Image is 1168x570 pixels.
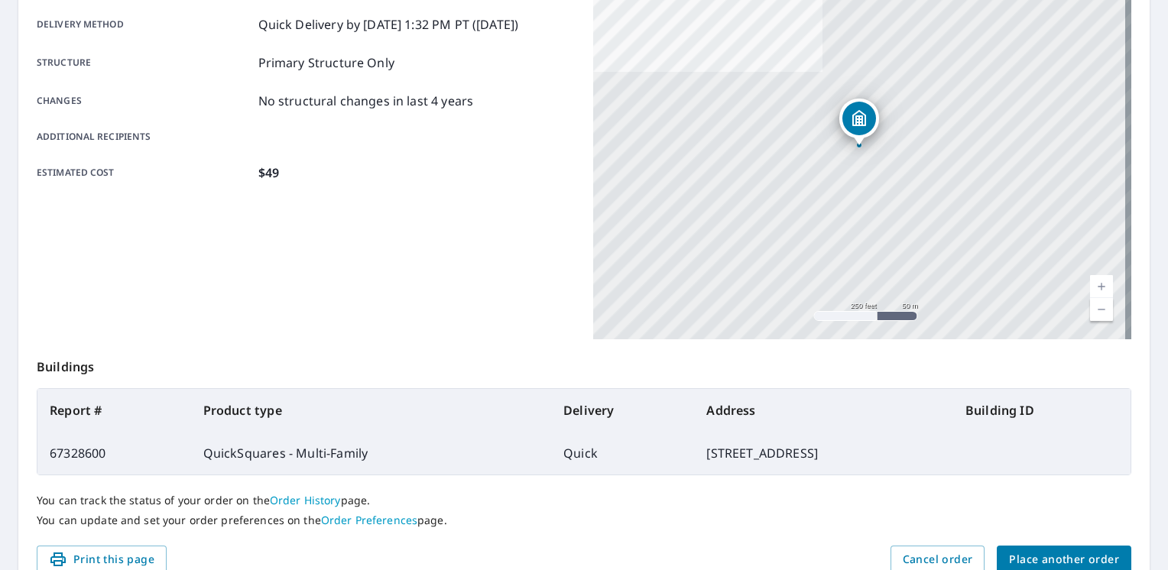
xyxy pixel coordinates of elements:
p: Estimated cost [37,164,252,182]
p: $49 [258,164,279,182]
p: Changes [37,92,252,110]
p: Additional recipients [37,130,252,144]
p: Buildings [37,339,1131,388]
a: Order History [270,493,341,507]
p: No structural changes in last 4 years [258,92,474,110]
th: Address [694,389,952,432]
th: Building ID [953,389,1131,432]
td: 67328600 [37,432,191,474]
a: Current Level 17, Zoom In [1090,275,1113,298]
th: Report # [37,389,191,432]
span: Print this page [49,550,154,569]
td: Quick [551,432,694,474]
p: Structure [37,53,252,72]
p: You can track the status of your order on the page. [37,494,1131,507]
th: Delivery [551,389,694,432]
p: Delivery method [37,15,252,34]
td: QuickSquares - Multi-Family [191,432,552,474]
td: [STREET_ADDRESS] [694,432,952,474]
p: You can update and set your order preferences on the page. [37,513,1131,527]
p: Quick Delivery by [DATE] 1:32 PM PT ([DATE]) [258,15,519,34]
p: Primary Structure Only [258,53,394,72]
a: Current Level 17, Zoom Out [1090,298,1113,321]
span: Cancel order [903,550,973,569]
th: Product type [191,389,552,432]
span: Place another order [1009,550,1119,569]
a: Order Preferences [321,513,417,527]
div: Dropped pin, building 1, MultiFamily property, 5813 Gloryvine Ct North Chesterfield, VA 23234 [839,99,879,146]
